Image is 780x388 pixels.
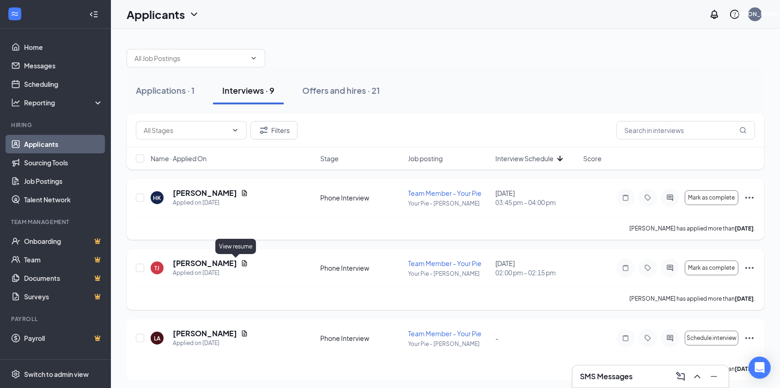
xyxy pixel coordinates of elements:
[408,200,490,207] p: Your Pie - [PERSON_NAME]
[620,264,631,272] svg: Note
[250,121,298,139] button: Filter Filters
[320,193,402,202] div: Phone Interview
[744,262,755,273] svg: Ellipses
[744,333,755,344] svg: Ellipses
[173,339,248,348] div: Applied on [DATE]
[11,218,101,226] div: Team Management
[173,188,237,198] h5: [PERSON_NAME]
[664,194,676,201] svg: ActiveChat
[10,9,19,18] svg: WorkstreamLogo
[583,154,602,163] span: Score
[134,53,246,63] input: All Job Postings
[250,55,257,62] svg: ChevronDown
[24,370,89,379] div: Switch to admin view
[258,125,269,136] svg: Filter
[749,357,771,379] div: Open Intercom Messenger
[708,371,719,382] svg: Minimize
[709,9,720,20] svg: Notifications
[707,369,721,384] button: Minimize
[153,194,161,202] div: HK
[689,194,735,201] span: Mark as complete
[685,190,738,205] button: Mark as complete
[189,9,200,20] svg: ChevronDown
[495,259,578,277] div: [DATE]
[731,10,779,18] div: [PERSON_NAME]
[24,232,103,250] a: OnboardingCrown
[144,125,228,135] input: All Stages
[690,369,705,384] button: ChevronUp
[687,335,737,341] span: Schedule interview
[320,154,339,163] span: Stage
[11,121,101,129] div: Hiring
[642,264,653,272] svg: Tag
[629,224,755,232] p: [PERSON_NAME] has applied more than .
[642,194,653,201] svg: Tag
[151,154,207,163] span: Name · Applied On
[11,370,20,379] svg: Settings
[24,56,103,75] a: Messages
[616,121,755,139] input: Search in interviews
[24,38,103,56] a: Home
[642,334,653,342] svg: Tag
[154,334,160,342] div: LA
[173,268,248,278] div: Applied on [DATE]
[673,369,688,384] button: ComposeMessage
[136,85,195,96] div: Applications · 1
[735,225,754,232] b: [DATE]
[620,194,631,201] svg: Note
[24,98,104,107] div: Reporting
[320,263,402,273] div: Phone Interview
[495,188,578,207] div: [DATE]
[24,135,103,153] a: Applicants
[241,189,248,197] svg: Document
[735,295,754,302] b: [DATE]
[729,9,740,20] svg: QuestionInfo
[408,340,490,348] p: Your Pie - [PERSON_NAME]
[735,365,754,372] b: [DATE]
[692,371,703,382] svg: ChevronUp
[685,331,738,346] button: Schedule interview
[173,328,237,339] h5: [PERSON_NAME]
[689,265,735,271] span: Mark as complete
[744,192,755,203] svg: Ellipses
[24,250,103,269] a: TeamCrown
[11,315,101,323] div: Payroll
[241,330,248,337] svg: Document
[232,127,239,134] svg: ChevronDown
[24,172,103,190] a: Job Postings
[580,371,633,382] h3: SMS Messages
[495,334,499,342] span: -
[173,258,237,268] h5: [PERSON_NAME]
[173,198,248,207] div: Applied on [DATE]
[408,154,443,163] span: Job posting
[24,153,103,172] a: Sourcing Tools
[408,259,481,267] span: Team Member - Your Pie
[241,260,248,267] svg: Document
[215,239,256,254] div: View resume
[320,333,402,343] div: Phone Interview
[739,127,747,134] svg: MagnifyingGlass
[664,334,676,342] svg: ActiveChat
[155,264,160,272] div: TJ
[495,154,554,163] span: Interview Schedule
[495,198,578,207] span: 03:45 pm - 04:00 pm
[24,75,103,93] a: Scheduling
[629,295,755,303] p: [PERSON_NAME] has applied more than .
[89,10,98,19] svg: Collapse
[24,329,103,347] a: PayrollCrown
[24,269,103,287] a: DocumentsCrown
[664,264,676,272] svg: ActiveChat
[408,329,481,338] span: Team Member - Your Pie
[408,270,490,278] p: Your Pie - [PERSON_NAME]
[11,98,20,107] svg: Analysis
[555,153,566,164] svg: ArrowDown
[24,287,103,306] a: SurveysCrown
[24,190,103,209] a: Talent Network
[408,189,481,197] span: Team Member - Your Pie
[222,85,274,96] div: Interviews · 9
[127,6,185,22] h1: Applicants
[675,371,686,382] svg: ComposeMessage
[685,261,738,275] button: Mark as complete
[495,268,578,277] span: 02:00 pm - 02:15 pm
[620,334,631,342] svg: Note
